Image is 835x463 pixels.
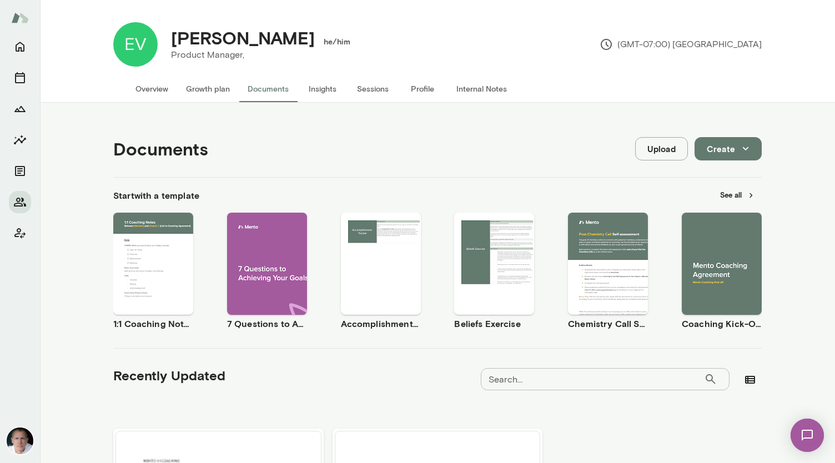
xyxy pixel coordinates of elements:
[113,317,193,330] h6: 1:1 Coaching Notes
[9,98,31,120] button: Growth Plan
[600,38,762,51] p: (GMT-07:00) [GEOGRAPHIC_DATA]
[454,317,534,330] h6: Beliefs Exercise
[695,137,762,160] button: Create
[9,36,31,58] button: Home
[9,191,31,213] button: Members
[568,317,648,330] h6: Chemistry Call Self-Assessment [Coaches only]
[447,76,516,102] button: Internal Notes
[348,76,398,102] button: Sessions
[113,366,225,384] h5: Recently Updated
[324,36,351,47] h6: he/him
[171,27,315,48] h4: [PERSON_NAME]
[11,7,29,28] img: Mento
[9,222,31,244] button: Client app
[127,76,177,102] button: Overview
[9,67,31,89] button: Sessions
[227,317,307,330] h6: 7 Questions to Achieving Your Goals
[298,76,348,102] button: Insights
[239,76,298,102] button: Documents
[9,160,31,182] button: Documents
[682,317,762,330] h6: Coaching Kick-Off | Coaching Agreement
[341,317,421,330] h6: Accomplishment Tracker
[113,189,199,202] h6: Start with a template
[113,22,158,67] img: Evan Roche
[177,76,239,102] button: Growth plan
[9,129,31,151] button: Insights
[398,76,447,102] button: Profile
[635,137,688,160] button: Upload
[171,48,342,62] p: Product Manager,
[7,427,33,454] img: Mike Lane
[713,187,762,204] button: See all
[113,138,208,159] h4: Documents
